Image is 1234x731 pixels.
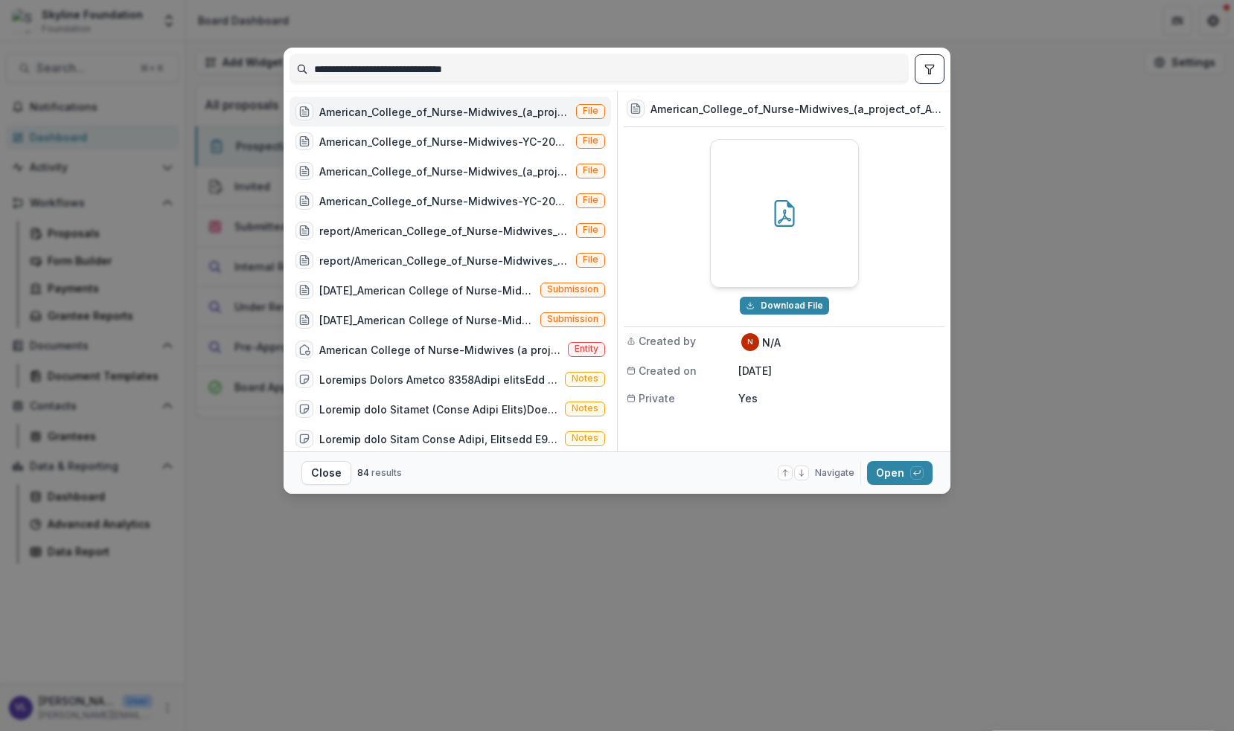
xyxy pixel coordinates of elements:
div: American_College_of_Nurse-Midwives_(a_project_of_A_C_N_M__Foundation_Inc)-YC-2020-39504.pdf [319,164,570,179]
span: File [583,254,598,265]
p: N/A [762,335,781,350]
span: results [371,467,402,478]
span: Submission [547,314,598,324]
span: File [583,225,598,235]
div: report/American_College_of_Nurse-Midwives_(a_project_of_A_C_N_M_Foundation_INC)-YC-2021-45330-Gra... [319,223,570,239]
div: American College of Nurse-Midwives (a project of A.C.N.M. Foundation Inc) [319,342,562,358]
span: Notes [572,373,598,384]
div: N/A [747,338,753,346]
span: 84 [357,467,369,478]
div: Loremip dolo Sitamet (Conse Adipi Elits)Doei temp Incidid utl 7 etdol, mag aliquaenim ad minimve ... [319,402,559,417]
span: Submission [547,284,598,294]
h3: American_College_of_Nurse-Midwives_(a_project_of_A_C_N_M__Foundation_Inc)-YC-2021-45330.pdf [650,101,942,117]
button: Open [867,461,933,485]
div: Loremip dolo Sitam Conse Adipi, Elitsedd E94Temp inci Utlabor etd 5 magna, ali enimadmini ve quis... [319,431,559,447]
span: Entity [575,344,598,354]
span: Private [639,390,675,406]
div: [DATE]_American College of Nurse-Midwives (a project of A.C.N.M. Foundation Inc)_100000 [319,283,534,298]
span: File [583,195,598,205]
span: Navigate [815,466,854,480]
span: File [583,135,598,146]
div: American_College_of_Nurse-Midwives_(a_project_of_A_C_N_M__Foundation_Inc)-YC-2021-45330.pdf [319,104,570,120]
span: Created on [639,363,697,379]
div: American_College_of_Nurse-Midwives-YC-2021-45330.pdf [319,193,570,209]
p: [DATE] [738,363,942,379]
button: Download American_College_of_Nurse-Midwives_(a_project_of_A_C_N_M__Foundation_Inc)-YC-2021-45330.pdf [740,297,829,315]
button: Close [301,461,351,485]
p: Yes [738,390,942,406]
span: Notes [572,433,598,443]
div: American_College_of_Nurse-Midwives-YC-2020-39504.pdf [319,134,570,149]
span: Created by [639,333,696,349]
span: File [583,165,598,175]
span: Notes [572,403,598,413]
div: [DATE]_American College of Nurse-Midwives (a project of A.C.N.M. Foundation Inc)_300000 [319,312,534,328]
div: report/American_College_of_Nurse-Midwives_(a_project_of_A_C_N_M__Foundation_Inc)-YC-2021-45330-Gr... [319,253,570,268]
span: File [583,106,598,116]
button: toggle filters [915,54,944,84]
div: Loremips Dolors Ametco 8358Adipi elitsEdd eiusmod tempori utlabor etdolor ma a enimadmini veniamq... [319,372,559,387]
